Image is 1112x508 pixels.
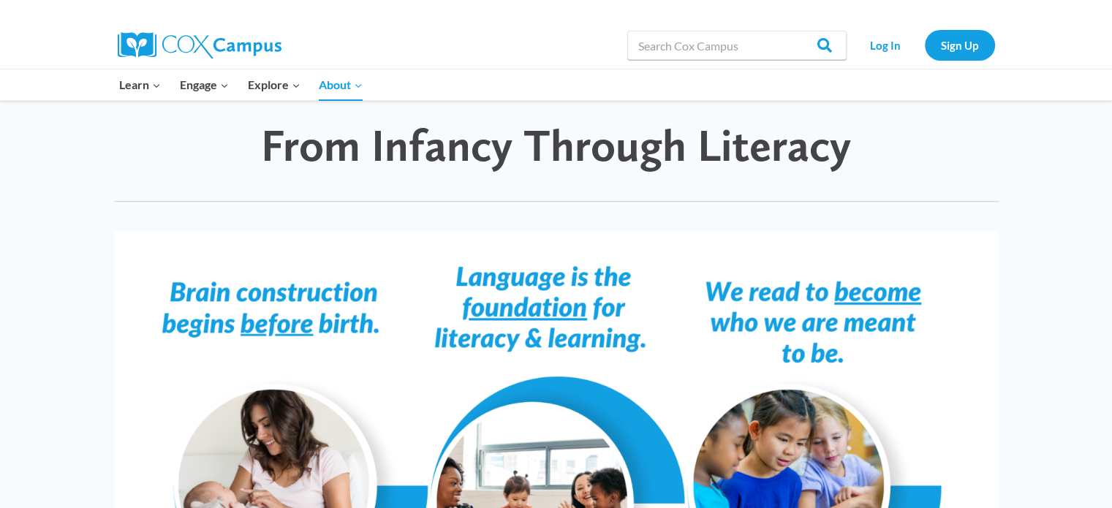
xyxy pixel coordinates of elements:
[118,32,281,58] img: Cox Campus
[261,118,851,172] span: From Infancy Through Literacy
[854,30,918,60] a: Log In
[238,69,310,100] button: Child menu of Explore
[925,30,995,60] a: Sign Up
[110,69,372,100] nav: Primary Navigation
[854,30,995,60] nav: Secondary Navigation
[110,69,171,100] button: Child menu of Learn
[170,69,238,100] button: Child menu of Engage
[627,31,847,60] input: Search Cox Campus
[309,69,372,100] button: Child menu of About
